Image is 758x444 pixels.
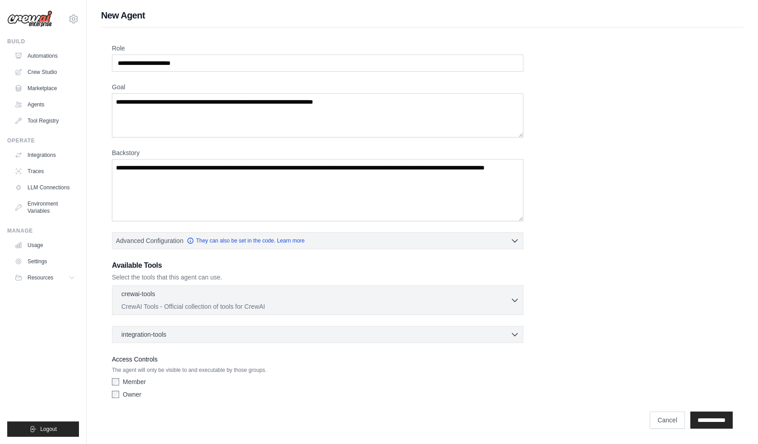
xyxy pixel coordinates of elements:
[121,289,155,298] p: crewai-tools
[28,274,53,281] span: Resources
[11,238,79,252] a: Usage
[11,270,79,285] button: Resources
[121,302,510,311] p: CrewAI Tools - Official collection of tools for CrewAI
[11,49,79,63] a: Automations
[11,97,79,112] a: Agents
[116,236,183,245] span: Advanced Configuration
[11,180,79,195] a: LLM Connections
[112,233,523,249] button: Advanced Configuration They can also be set in the code. Learn more
[7,38,79,45] div: Build
[11,197,79,218] a: Environment Variables
[112,354,523,365] label: Access Controls
[650,412,685,429] a: Cancel
[187,237,305,244] a: They can also be set in the code. Learn more
[123,390,141,399] label: Owner
[7,227,79,234] div: Manage
[11,254,79,269] a: Settings
[40,426,57,433] span: Logout
[123,377,146,386] label: Member
[11,81,79,96] a: Marketplace
[112,273,523,282] p: Select the tools that this agent can use.
[112,260,523,271] h3: Available Tools
[7,137,79,144] div: Operate
[7,10,52,27] img: Logo
[7,421,79,437] button: Logout
[121,330,166,339] span: integration-tools
[116,330,519,339] button: integration-tools
[116,289,519,311] button: crewai-tools CrewAI Tools - Official collection of tools for CrewAI
[101,9,744,22] h1: New Agent
[112,148,523,157] label: Backstory
[11,65,79,79] a: Crew Studio
[11,114,79,128] a: Tool Registry
[112,82,523,92] label: Goal
[112,44,523,53] label: Role
[112,366,523,374] p: The agent will only be visible to and executable by those groups.
[11,148,79,162] a: Integrations
[11,164,79,179] a: Traces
